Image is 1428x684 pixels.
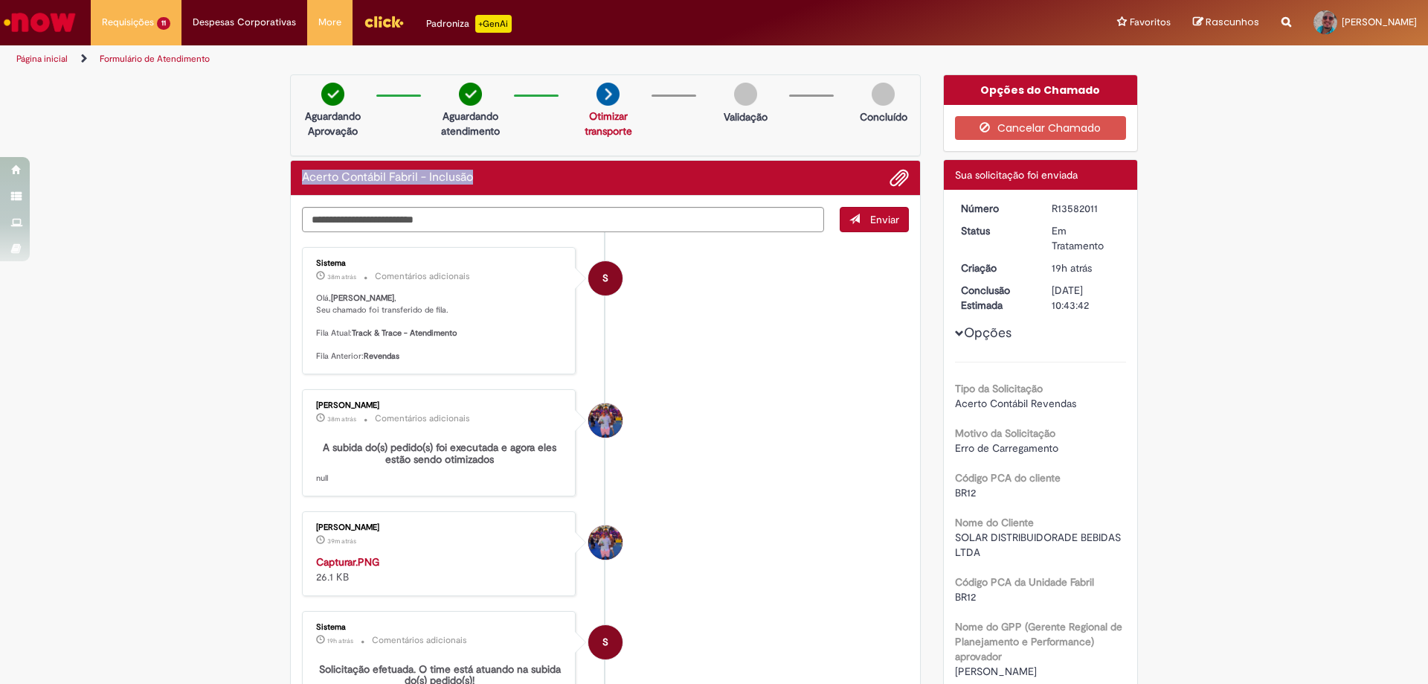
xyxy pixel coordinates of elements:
div: Em Tratamento [1052,223,1121,253]
b: Track & Trace - Atendimento [352,327,457,339]
ul: Trilhas de página [11,45,941,73]
span: Sua solicitação foi enviada [955,168,1078,182]
button: Cancelar Chamado [955,116,1127,140]
dt: Conclusão Estimada [950,283,1041,313]
span: 38m atrás [327,272,356,281]
p: Olá, , Seu chamado foi transferido de fila. Fila Atual: Fila Anterior: [316,293,564,362]
p: Aguardando Aprovação [297,109,369,138]
b: Revendas [364,351,399,362]
img: check-circle-green.png [459,83,482,106]
time: 30/09/2025 14:43:35 [1052,261,1092,275]
span: 38m atrás [327,415,356,423]
span: Rascunhos [1206,15,1259,29]
div: Sistema [316,259,564,268]
span: Enviar [870,213,899,226]
p: null [316,442,564,484]
span: 19h atrás [327,636,353,645]
b: Código PCA do cliente [955,471,1061,485]
time: 01/10/2025 09:08:40 [327,415,356,423]
b: [PERSON_NAME] [331,293,394,304]
b: Motivo da Solicitação [955,426,1055,440]
img: click_logo_yellow_360x200.png [364,10,404,33]
div: System [588,625,623,659]
span: BR12 [955,590,976,604]
span: BR12 [955,486,976,499]
div: Padroniza [426,15,512,33]
small: Comentários adicionais [372,634,467,647]
span: S [602,624,608,660]
dt: Criação [950,261,1041,275]
textarea: Digite sua mensagem aqui... [302,207,824,232]
dt: Número [950,201,1041,216]
img: arrow-next.png [596,83,620,106]
small: Comentários adicionais [375,270,470,283]
img: img-circle-grey.png [734,83,757,106]
b: Tipo da Solicitação [955,382,1043,395]
span: SOLAR DISTRIBUIDORADE BEBIDAS LTDA [955,531,1124,559]
small: Comentários adicionais [375,412,470,425]
button: Adicionar anexos [890,168,909,188]
span: 39m atrás [327,537,356,546]
div: [PERSON_NAME] [316,523,564,532]
b: Nome do Cliente [955,516,1034,529]
a: Capturar.PNG [316,555,379,569]
div: 30/09/2025 14:43:35 [1052,261,1121,275]
div: [PERSON_NAME] [316,401,564,410]
div: Opções do Chamado [944,75,1138,105]
span: Despesas Corporativas [193,15,296,30]
div: Carlos Cesar Augusto Rosa Ranzoni [588,403,623,438]
div: R13582011 [1052,201,1121,216]
a: Página inicial [16,53,68,65]
p: Aguardando atendimento [434,109,506,138]
h2: Acerto Contábil Fabril - Inclusão Histórico de tíquete [302,171,473,185]
span: More [318,15,341,30]
span: [PERSON_NAME] [1342,16,1417,28]
p: +GenAi [475,15,512,33]
b: Código PCA da Unidade Fabril [955,575,1094,589]
div: Carlos Cesar Augusto Rosa Ranzoni [588,525,623,560]
div: 26.1 KB [316,554,564,584]
p: Validação [724,109,768,124]
a: Rascunhos [1193,16,1259,30]
time: 01/10/2025 09:08:43 [327,272,356,281]
time: 01/10/2025 09:07:50 [327,537,356,546]
button: Enviar [840,207,909,232]
a: Otimizar transporte [585,109,632,138]
span: [PERSON_NAME] [955,665,1037,678]
img: ServiceNow [1,7,78,37]
a: Formulário de Atendimento [100,53,210,65]
span: 19h atrás [1052,261,1092,275]
span: Acerto Contábil Revendas [955,397,1076,410]
div: [DATE] 10:43:42 [1052,283,1121,313]
p: Concluído [860,109,907,124]
dt: Status [950,223,1041,238]
span: Erro de Carregamento [955,441,1058,455]
span: Requisições [102,15,154,30]
b: A subida do(s) pedido(s) foi executada e agora eles estão sendo otimizados [323,441,559,465]
img: img-circle-grey.png [872,83,895,106]
img: check-circle-green.png [321,83,344,106]
div: Sistema [316,623,564,632]
b: Nome do GPP (Gerente Regional de Planejamento e Performance) aprovador [955,620,1122,663]
span: 11 [157,17,170,30]
span: S [602,261,608,296]
span: Favoritos [1130,15,1171,30]
div: System [588,261,623,295]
